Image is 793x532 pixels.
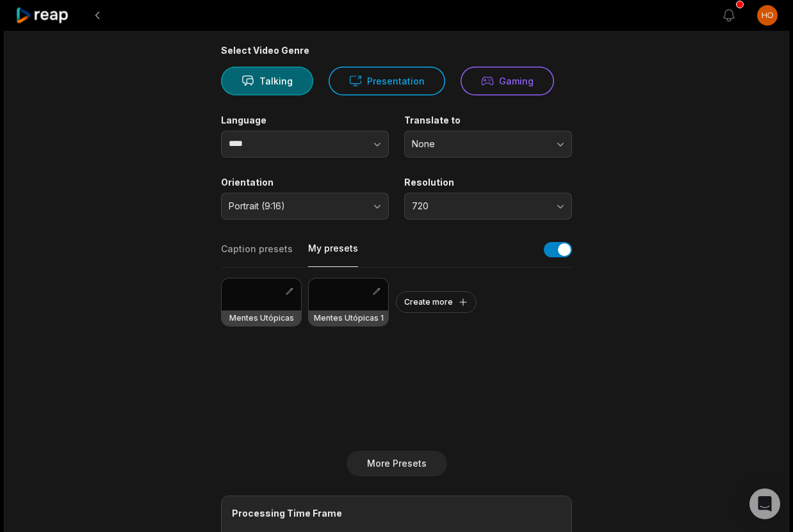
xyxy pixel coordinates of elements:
h3: Mentes Utópicas [229,313,294,323]
button: Gaming [461,67,554,95]
button: Caption presets [221,243,293,267]
label: Translate to [404,115,572,126]
button: Presentation [329,67,445,95]
label: Orientation [221,177,389,188]
span: None [412,138,546,150]
div: Processing Time Frame [232,506,561,520]
h3: Mentes Utópicas 1 [314,313,384,323]
label: Resolution [404,177,572,188]
span: 720 [412,200,546,212]
button: 720 [404,193,572,220]
button: None [404,131,572,157]
label: Language [221,115,389,126]
button: Create more [396,291,477,313]
button: My presets [308,242,358,267]
button: Portrait (9:16) [221,193,389,220]
div: Select Video Genre [221,45,572,56]
div: Open Intercom Messenger [749,488,780,519]
button: Talking [221,67,313,95]
button: More Presets [347,451,447,476]
span: Portrait (9:16) [229,200,363,212]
